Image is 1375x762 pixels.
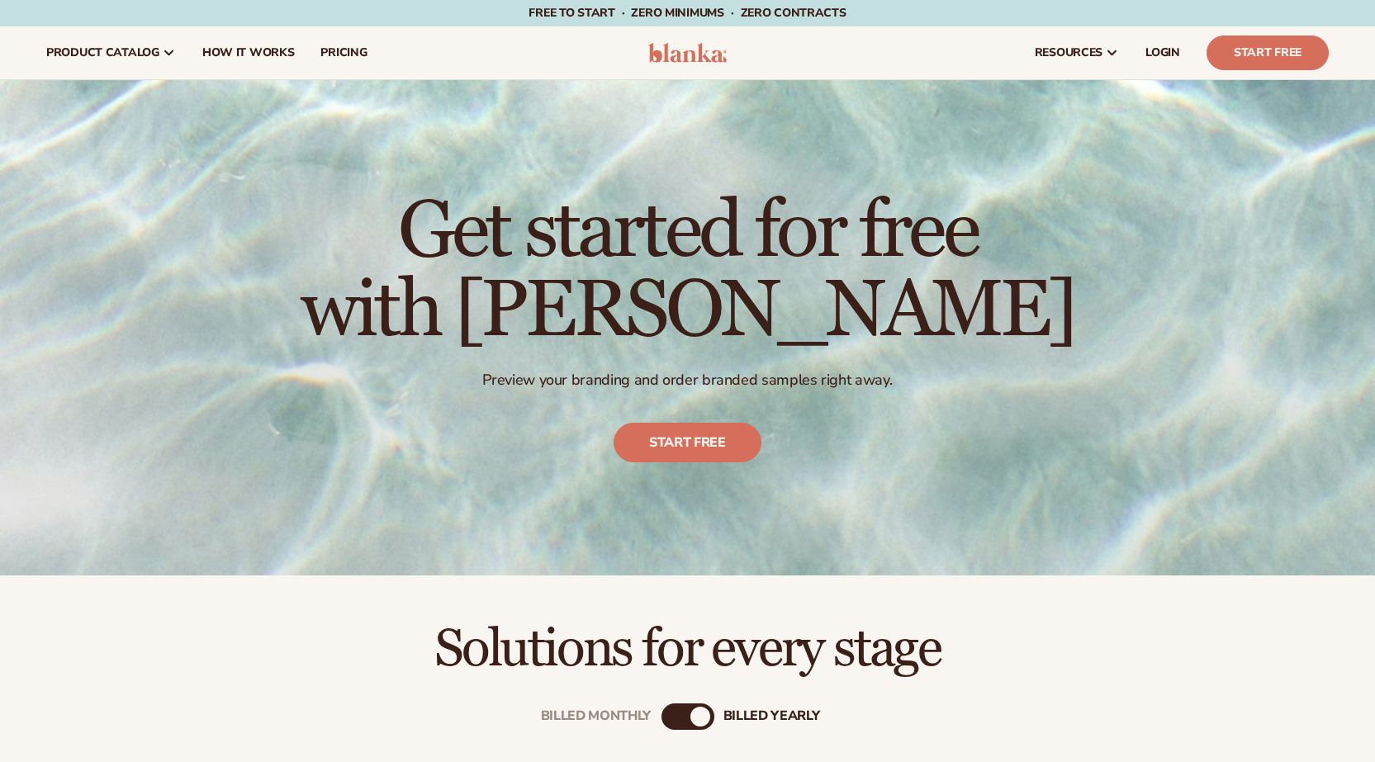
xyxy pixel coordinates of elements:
[301,371,1074,390] p: Preview your branding and order branded samples right away.
[529,5,846,21] span: Free to start · ZERO minimums · ZERO contracts
[46,622,1329,677] h2: Solutions for every stage
[648,43,727,63] img: logo
[1022,26,1132,79] a: resources
[320,46,367,59] span: pricing
[46,46,159,59] span: product catalog
[189,26,308,79] a: How It Works
[541,709,652,725] div: Billed Monthly
[614,424,761,463] a: Start free
[1132,26,1193,79] a: LOGIN
[1035,46,1102,59] span: resources
[202,46,295,59] span: How It Works
[301,192,1074,351] h1: Get started for free with [PERSON_NAME]
[1145,46,1180,59] span: LOGIN
[33,26,189,79] a: product catalog
[723,709,820,725] div: billed Yearly
[307,26,380,79] a: pricing
[1207,35,1329,70] a: Start Free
